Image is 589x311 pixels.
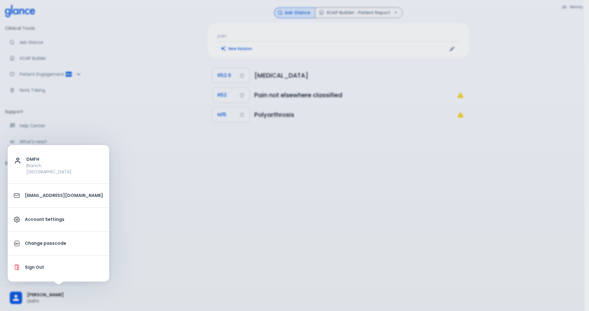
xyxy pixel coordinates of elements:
p: Change passcode [25,240,103,247]
p: Sign Out [25,264,103,271]
p: [GEOGRAPHIC_DATA] [26,169,103,175]
p: Branch [26,163,103,169]
p: Account Settings [25,216,103,223]
p: DMFH [26,156,103,163]
p: [EMAIL_ADDRESS][DOMAIN_NAME] [25,192,103,199]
